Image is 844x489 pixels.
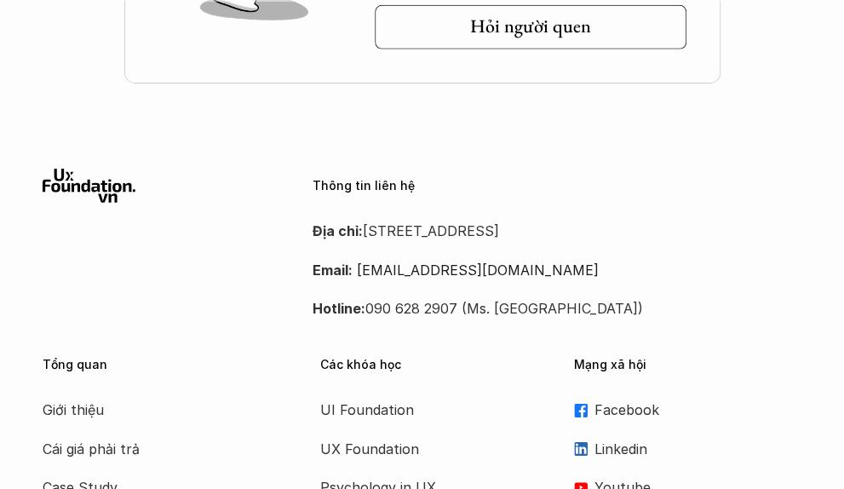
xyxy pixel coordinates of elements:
p: Mạng xã hội [574,358,802,372]
a: Giới thiệu [43,397,179,423]
p: Facebook [594,397,802,423]
strong: Địa chỉ: [313,222,363,239]
h5: Hỏi người quen [470,15,591,37]
p: Thông tin liên hệ [313,179,802,193]
a: Hỏi người quen [375,5,686,49]
p: Linkedin [594,436,802,462]
a: Facebook [574,397,802,423]
a: Cái giá phải trả [43,436,179,462]
p: 090 628 2907 (Ms. [GEOGRAPHIC_DATA]) [313,296,802,321]
a: UI Foundation [320,397,456,423]
a: UX Foundation [320,436,456,462]
a: Linkedin [574,436,802,462]
p: [STREET_ADDRESS] [313,218,802,244]
strong: Hotline: [313,300,365,317]
p: Tổng quan [43,358,296,372]
p: Các khóa học [320,358,548,372]
strong: Email: [313,262,353,279]
a: [EMAIL_ADDRESS][DOMAIN_NAME] [357,262,599,279]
